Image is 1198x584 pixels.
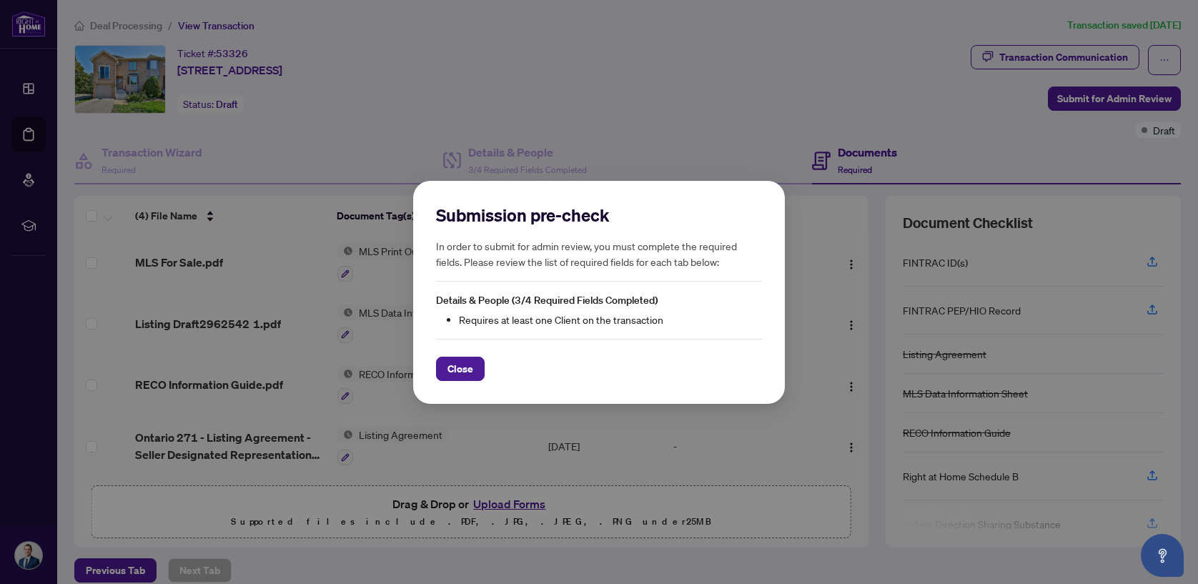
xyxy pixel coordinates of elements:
h2: Submission pre-check [436,204,762,227]
button: Open asap [1141,534,1184,577]
span: Close [447,357,473,380]
li: Requires at least one Client on the transaction [459,311,762,327]
h5: In order to submit for admin review, you must complete the required fields. Please review the lis... [436,238,762,269]
span: Details & People (3/4 Required Fields Completed) [436,294,658,307]
button: Close [436,356,485,380]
